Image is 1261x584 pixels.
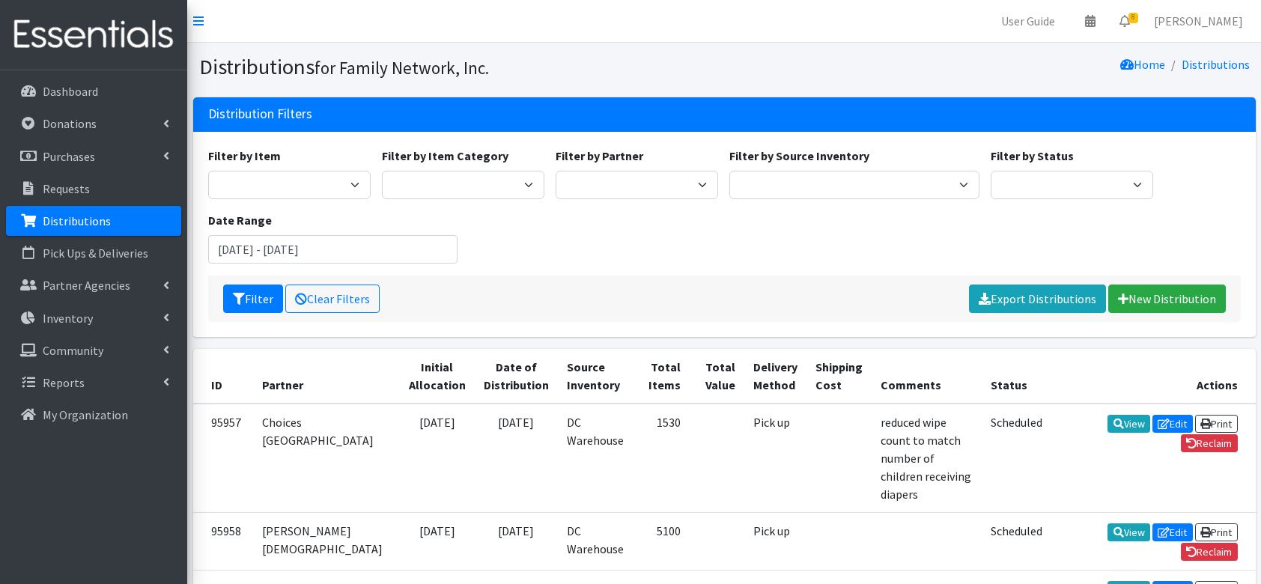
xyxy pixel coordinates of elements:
a: Purchases [6,142,181,171]
a: Inventory [6,303,181,333]
a: Reclaim [1181,434,1238,452]
th: Total Value [690,349,744,404]
button: Filter [223,285,283,313]
td: [DATE] [400,512,475,570]
a: Distributions [1182,57,1250,72]
td: DC Warehouse [558,512,633,570]
td: 95957 [193,404,253,513]
a: Requests [6,174,181,204]
p: Pick Ups & Deliveries [43,246,148,261]
td: Pick up [744,404,806,513]
a: Distributions [6,206,181,236]
a: Partner Agencies [6,270,181,300]
a: Edit [1152,415,1193,433]
a: Pick Ups & Deliveries [6,238,181,268]
a: Reports [6,368,181,398]
p: Purchases [43,149,95,164]
p: Donations [43,116,97,131]
td: DC Warehouse [558,404,633,513]
th: Initial Allocation [400,349,475,404]
p: Inventory [43,311,93,326]
a: [PERSON_NAME] [1142,6,1255,36]
p: Requests [43,181,90,196]
label: Filter by Partner [556,147,643,165]
h1: Distributions [199,54,719,80]
label: Date Range [208,211,272,229]
label: Filter by Source Inventory [729,147,869,165]
a: Export Distributions [969,285,1106,313]
a: View [1107,523,1150,541]
td: Scheduled [982,512,1051,570]
label: Filter by Item Category [382,147,508,165]
th: Source Inventory [558,349,633,404]
td: 5100 [633,512,690,570]
a: User Guide [989,6,1067,36]
td: [DATE] [475,512,558,570]
td: 95958 [193,512,253,570]
label: Filter by Item [208,147,281,165]
th: ID [193,349,253,404]
td: reduced wipe count to match number of children receiving diapers [872,404,982,513]
img: HumanEssentials [6,10,181,60]
a: Dashboard [6,76,181,106]
p: Partner Agencies [43,278,130,293]
a: View [1107,415,1150,433]
p: Community [43,343,103,358]
th: Shipping Cost [806,349,872,404]
th: Status [982,349,1051,404]
td: 1530 [633,404,690,513]
p: My Organization [43,407,128,422]
a: Clear Filters [285,285,380,313]
th: Comments [872,349,982,404]
label: Filter by Status [991,147,1074,165]
td: [PERSON_NAME][DEMOGRAPHIC_DATA] [253,512,400,570]
td: Choices [GEOGRAPHIC_DATA] [253,404,400,513]
a: Home [1120,57,1165,72]
a: My Organization [6,400,181,430]
a: Print [1195,523,1238,541]
a: 8 [1107,6,1142,36]
input: January 1, 2011 - December 31, 2011 [208,235,458,264]
h3: Distribution Filters [208,106,312,122]
a: Community [6,335,181,365]
a: Donations [6,109,181,139]
a: Edit [1152,523,1193,541]
th: Partner [253,349,400,404]
td: Pick up [744,512,806,570]
p: Reports [43,375,85,390]
td: [DATE] [475,404,558,513]
p: Dashboard [43,84,98,99]
th: Date of Distribution [475,349,558,404]
td: Scheduled [982,404,1051,513]
span: 8 [1128,13,1138,23]
a: Reclaim [1181,543,1238,561]
p: Distributions [43,213,111,228]
a: Print [1195,415,1238,433]
small: for Family Network, Inc. [315,57,489,79]
th: Delivery Method [744,349,806,404]
th: Actions [1051,349,1256,404]
td: [DATE] [400,404,475,513]
a: New Distribution [1108,285,1226,313]
th: Total Items [633,349,690,404]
